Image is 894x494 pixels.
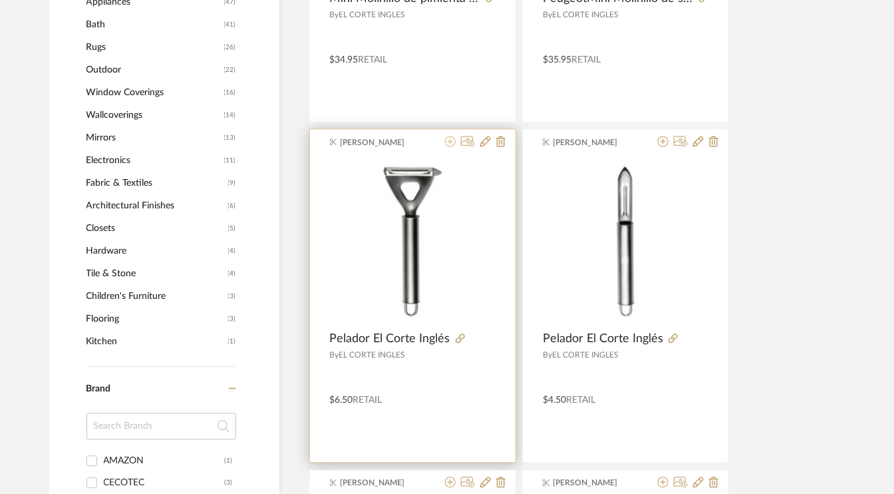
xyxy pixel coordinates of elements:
[228,263,236,284] span: (4)
[86,13,221,36] span: Bath
[86,81,221,104] span: Window Coverings
[86,330,225,353] span: Kitchen
[552,351,619,359] span: EL CORTE INGLES
[228,172,236,194] span: (9)
[224,150,236,171] span: (11)
[543,55,571,65] span: $35.95
[86,217,225,240] span: Closets
[543,351,552,359] span: By
[543,158,708,324] img: Pelador El Corte Inglés
[104,450,225,471] div: AMAZON
[228,286,236,307] span: (3)
[330,158,496,324] div: 0
[228,195,236,216] span: (6)
[86,240,225,262] span: Hardware
[552,11,619,19] span: EL CORTE INGLES
[86,308,225,330] span: Flooring
[86,59,221,81] span: Outdoor
[224,37,236,58] span: (26)
[359,55,388,65] span: Retail
[86,104,221,126] span: Wallcoverings
[330,351,339,359] span: By
[224,59,236,81] span: (22)
[86,126,221,149] span: Mirrors
[224,82,236,103] span: (16)
[86,194,225,217] span: Architectural Finishes
[553,477,637,489] span: [PERSON_NAME]
[330,11,339,19] span: By
[353,395,382,405] span: Retail
[340,136,424,148] span: [PERSON_NAME]
[86,413,236,439] input: Search Brands
[330,158,496,324] img: Pelador El Corte Inglés
[86,285,225,308] span: Children's Furniture
[228,331,236,352] span: (1)
[86,384,111,393] span: Brand
[543,332,663,346] span: Pelador El Corte Inglés
[553,136,637,148] span: [PERSON_NAME]
[543,395,566,405] span: $4.50
[543,11,552,19] span: By
[330,395,353,405] span: $6.50
[330,55,359,65] span: $34.95
[86,262,225,285] span: Tile & Stone
[228,240,236,262] span: (4)
[225,472,233,493] div: (3)
[224,14,236,35] span: (41)
[571,55,601,65] span: Retail
[86,172,225,194] span: Fabric & Textiles
[340,477,424,489] span: [PERSON_NAME]
[86,149,221,172] span: Electronics
[86,36,221,59] span: Rugs
[224,127,236,148] span: (13)
[225,450,233,471] div: (1)
[339,11,406,19] span: EL CORTE INGLES
[104,472,225,493] div: CECOTEC
[339,351,406,359] span: EL CORTE INGLES
[566,395,595,405] span: Retail
[224,105,236,126] span: (14)
[228,218,236,239] span: (5)
[543,158,708,324] div: 0
[330,332,450,346] span: Pelador El Corte Inglés
[228,308,236,330] span: (3)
